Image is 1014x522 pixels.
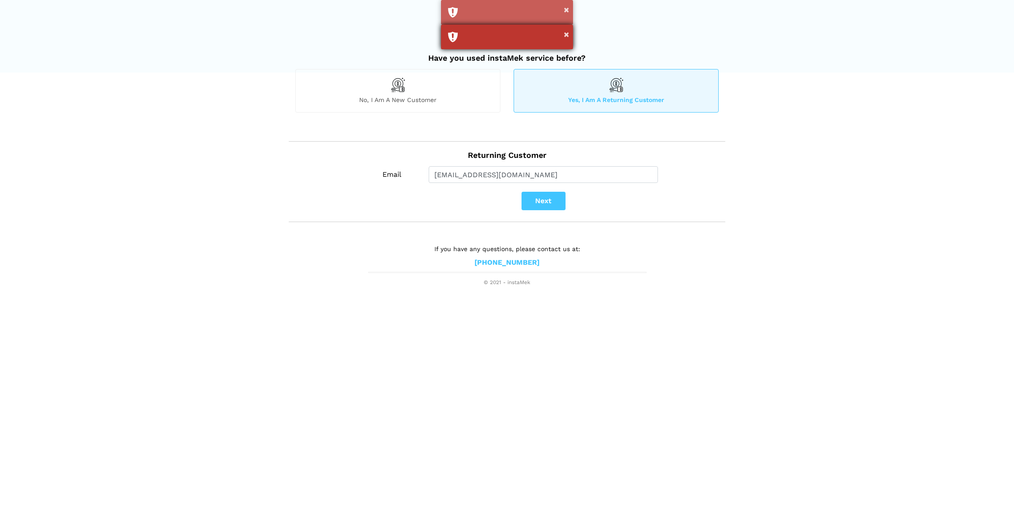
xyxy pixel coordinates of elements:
[295,142,719,160] h2: Returning Customer
[296,96,500,104] span: No, I am a new customer
[295,44,719,63] h2: Have you used instaMek service before?
[368,166,415,183] label: Email
[522,192,566,210] button: Next
[564,4,569,15] button: ×
[368,279,646,286] span: © 2021 - instaMek
[564,29,569,40] button: ×
[514,96,718,104] span: Yes, I am a returning customer
[474,258,540,267] a: [PHONE_NUMBER]
[368,244,646,254] p: If you have any questions, please contact us at:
